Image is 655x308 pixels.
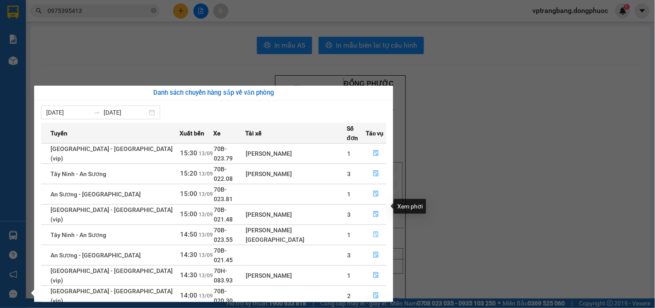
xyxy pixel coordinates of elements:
[373,292,379,299] span: file-done
[214,227,233,243] span: 70B-023.55
[347,252,351,259] span: 3
[347,292,351,299] span: 2
[93,109,100,116] span: swap-right
[214,288,233,304] span: 70B-020.30
[246,149,347,158] div: [PERSON_NAME]
[180,128,204,138] span: Xuất bến
[347,124,365,143] span: Số đơn
[347,211,351,218] span: 3
[366,147,386,160] button: file-done
[394,199,426,214] div: Xem phơi
[373,252,379,259] span: file-done
[347,231,351,238] span: 1
[51,288,173,304] span: [GEOGRAPHIC_DATA] - [GEOGRAPHIC_DATA] (vip)
[46,108,90,117] input: Từ ngày
[246,271,347,280] div: [PERSON_NAME]
[366,167,386,181] button: file-done
[51,128,67,138] span: Tuyến
[180,271,197,279] span: 14:30
[214,267,233,284] span: 70H-083.93
[366,269,386,282] button: file-done
[199,252,213,258] span: 13/09
[180,190,197,198] span: 15:00
[199,232,213,238] span: 13/09
[180,170,197,177] span: 15:20
[180,231,197,238] span: 14:50
[373,211,379,218] span: file-done
[51,267,173,284] span: [GEOGRAPHIC_DATA] - [GEOGRAPHIC_DATA] (vip)
[366,289,386,303] button: file-done
[366,187,386,201] button: file-done
[347,150,351,157] span: 1
[373,170,379,177] span: file-done
[347,272,351,279] span: 1
[199,171,213,177] span: 13/09
[347,170,351,177] span: 3
[366,248,386,262] button: file-done
[214,166,233,182] span: 70B-022.08
[246,210,347,219] div: [PERSON_NAME]
[246,225,347,244] div: [PERSON_NAME][GEOGRAPHIC_DATA]
[199,273,213,279] span: 13/09
[373,191,379,198] span: file-done
[51,191,141,198] span: An Sương - [GEOGRAPHIC_DATA]
[51,231,106,238] span: Tây Ninh - An Sương
[347,191,351,198] span: 1
[373,150,379,157] span: file-done
[214,186,233,202] span: 70B-023.81
[180,149,197,157] span: 15:30
[214,247,233,263] span: 70B-021.45
[366,208,386,221] button: file-done
[213,128,221,138] span: Xe
[180,210,197,218] span: 15:00
[199,191,213,197] span: 13/09
[180,251,197,259] span: 14:30
[51,252,141,259] span: An Sương - [GEOGRAPHIC_DATA]
[199,212,213,218] span: 13/09
[199,151,213,157] span: 13/09
[373,231,379,238] span: file-done
[41,88,386,98] div: Danh sách chuyến hàng sắp về văn phòng
[246,128,262,138] span: Tài xế
[214,206,233,223] span: 70B-021.48
[214,145,233,162] span: 70B-023.79
[180,292,197,299] span: 14:00
[104,108,147,117] input: Đến ngày
[51,170,106,177] span: Tây Ninh - An Sương
[93,109,100,116] span: to
[366,128,383,138] span: Tác vụ
[51,145,173,162] span: [GEOGRAPHIC_DATA] - [GEOGRAPHIC_DATA] (vip)
[366,228,386,242] button: file-done
[373,272,379,279] span: file-done
[51,206,173,223] span: [GEOGRAPHIC_DATA] - [GEOGRAPHIC_DATA] (vip)
[246,169,347,179] div: [PERSON_NAME]
[199,293,213,299] span: 13/09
